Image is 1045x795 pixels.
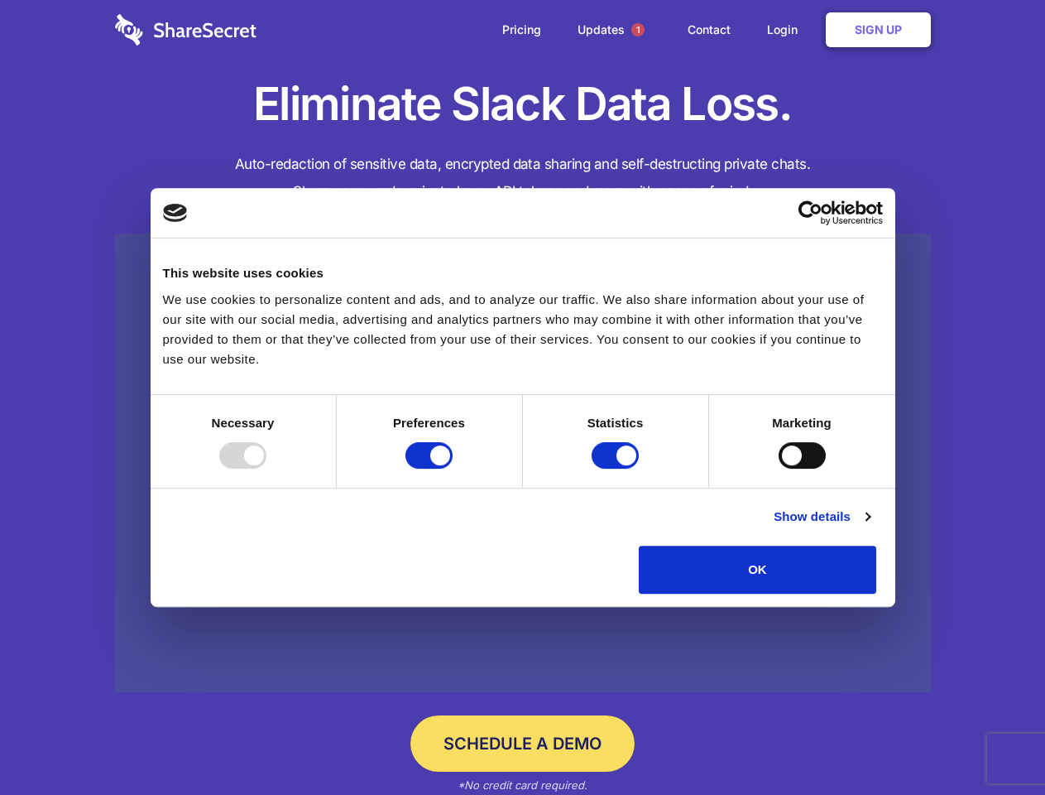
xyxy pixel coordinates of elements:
h4: Auto-redaction of sensitive data, encrypted data sharing and self-destructing private chats. Shar... [115,151,931,205]
strong: Marketing [772,416,832,430]
a: Pricing [486,4,558,55]
strong: Preferences [393,416,465,430]
img: logo-wordmark-white-trans-d4663122ce5f474addd5e946df7df03e33cb6a1c49d2221995e7729f52c070b2.svg [115,14,256,46]
strong: Statistics [587,416,644,430]
a: Sign Up [826,12,931,47]
a: Schedule a Demo [410,715,635,772]
em: *No credit card required. [458,778,587,792]
img: logo [163,204,188,222]
span: 1 [631,23,645,36]
a: Contact [671,4,747,55]
button: OK [639,546,876,594]
strong: Necessary [212,416,275,430]
h1: Eliminate Slack Data Loss. [115,75,931,134]
a: Wistia video thumbnail [115,234,931,693]
div: This website uses cookies [163,263,883,283]
a: Show details [774,507,870,527]
div: We use cookies to personalize content and ads, and to analyze our traffic. We also share informat... [163,290,883,369]
a: Usercentrics Cookiebot - opens in a new window [738,200,883,225]
a: Login [750,4,822,55]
